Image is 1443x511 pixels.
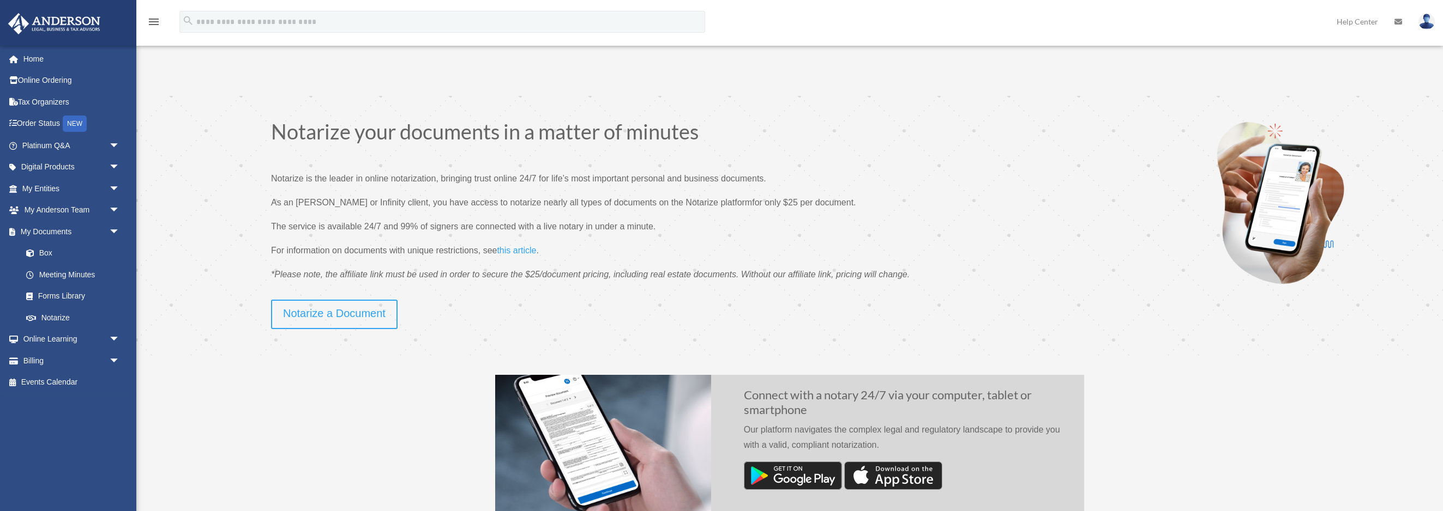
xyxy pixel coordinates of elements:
[536,246,538,255] span: .
[8,178,136,199] a: My Entitiesarrow_drop_down
[752,198,856,207] span: for only $25 per document.
[744,422,1068,461] p: Our platform navigates the complex legal and regulatory landscape to provide you with a valid, co...
[15,285,136,307] a: Forms Library
[109,178,131,200] span: arrow_drop_down
[8,372,136,393] a: Events Calendar
[15,264,136,285] a: Meeting Minutes
[8,156,136,178] a: Digital Productsarrow_drop_down
[8,199,136,221] a: My Anderson Teamarrow_drop_down
[109,328,131,351] span: arrow_drop_down
[271,174,766,183] span: Notarize is the leader in online notarization, bringing trust online 24/7 for life’s most importa...
[109,135,131,157] span: arrow_drop_down
[109,199,131,222] span: arrow_drop_down
[63,115,87,132] div: NEW
[8,70,136,92] a: Online Ordering
[271,121,1083,147] h1: Notarize your documents in a matter of minutes
[497,246,536,255] span: this article
[1418,14,1435,29] img: User Pic
[271,222,656,231] span: The service is available 24/7 and 99% of signers are connected with a live notary in under a minute.
[15,307,131,328] a: Notarize
[8,328,136,350] a: Online Learningarrow_drop_down
[8,48,136,70] a: Home
[8,113,136,135] a: Order StatusNEW
[182,15,194,27] i: search
[15,242,136,264] a: Box
[109,156,131,179] span: arrow_drop_down
[8,135,136,156] a: Platinum Q&Aarrow_drop_down
[497,246,536,260] a: this article
[8,350,136,372] a: Billingarrow_drop_down
[8,221,136,242] a: My Documentsarrow_drop_down
[147,15,160,28] i: menu
[744,388,1068,422] h2: Connect with a notary 24/7 via your computer, tablet or smartphone
[271,246,497,255] span: For information on documents with unique restrictions, see
[5,13,104,34] img: Anderson Advisors Platinum Portal
[271,270,910,279] span: *Please note, the affiliate link must be used in order to secure the $25/document pricing, includ...
[109,221,131,243] span: arrow_drop_down
[1213,121,1348,284] img: Notarize-hero
[271,300,398,329] a: Notarize a Document
[147,19,160,28] a: menu
[8,91,136,113] a: Tax Organizers
[109,350,131,372] span: arrow_drop_down
[271,198,752,207] span: As an [PERSON_NAME] or Infinity client, you have access to notarize nearly all types of documents...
